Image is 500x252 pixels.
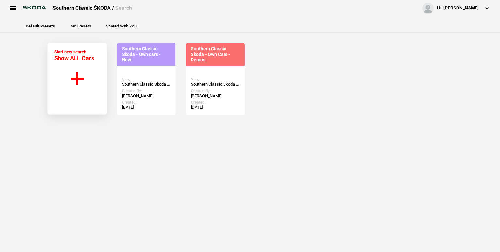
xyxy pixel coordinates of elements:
div: View: [191,77,240,82]
div: Created: [191,100,240,105]
div: Start new search [54,49,94,62]
button: Start new search Show ALL Cars [47,43,107,115]
div: Hi, [PERSON_NAME] [437,5,479,11]
div: Southern Classic Skoda - Own cars - New. [122,82,171,87]
div: Southern Classic ŠKODA / [53,5,132,12]
div: Southern Classic Skoda - Own cars - New. [122,46,171,63]
div: [DATE] [122,105,171,110]
div: Created By: [191,89,240,93]
div: View: [122,77,171,82]
div: Southern Classic Skoda - Own Cars - Demos. [191,46,240,63]
button: Default Presets [26,24,55,28]
img: skoda.png [20,3,49,12]
div: [PERSON_NAME] [122,93,171,99]
span: Search [115,5,132,11]
button: My Presets [70,24,91,28]
div: Created By: [122,89,171,93]
div: Southern Classic Skoda - Own Cars - Demos. [191,82,240,87]
div: Created: [122,100,171,105]
span: Show ALL Cars [54,55,94,62]
button: Shared With You [106,24,137,28]
div: [DATE] [191,105,240,110]
div: [PERSON_NAME] [191,93,240,99]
